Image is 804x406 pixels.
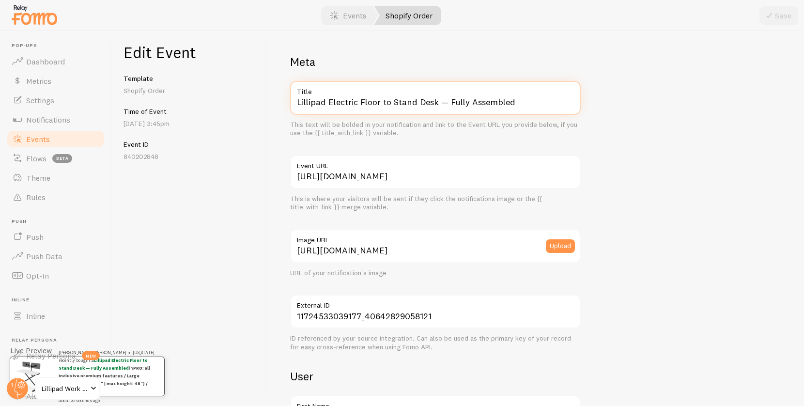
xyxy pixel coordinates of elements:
label: External ID [290,295,581,311]
div: URL of your notification's image [290,269,581,278]
button: Upload [546,239,575,253]
div: ID referenced by your source integration. Can also be used as the primary key of your record for ... [290,334,581,351]
h2: Meta [290,54,581,69]
span: Inline [12,297,106,303]
p: [DATE] 3:45pm [124,119,255,128]
p: 840202848 [124,152,255,161]
a: Inline [6,306,106,326]
span: Lillipad Work Solutions [42,383,88,394]
span: Opt-In [26,271,49,281]
span: Pop-ups [12,43,106,49]
a: Theme [6,168,106,187]
label: Event URL [290,155,581,172]
span: Notifications [26,115,70,125]
span: Settings [26,95,54,105]
a: Notifications [6,110,106,129]
a: Settings [6,91,106,110]
a: Flows beta [6,149,106,168]
a: Lillipad Work Solutions [35,377,100,400]
a: Metrics [6,71,106,91]
h5: Event ID [124,140,255,149]
a: Events [6,129,106,149]
label: Title [290,81,581,97]
label: Image URL [290,229,581,246]
a: Relay Persona new [6,346,106,365]
div: This text will be bolded in your notification and link to the Event URL you provide below, if you... [290,121,581,138]
h5: Time of Event [124,107,255,116]
a: Rules [6,187,106,207]
div: This is where your visitors will be sent if they click the notifications image or the {{ title_wi... [290,195,581,212]
a: Push Data [6,247,106,266]
span: Relay Persona [26,351,76,360]
span: new [82,351,100,360]
h2: User [290,369,581,384]
span: Flows [26,154,46,163]
img: fomo-relay-logo-orange.svg [10,2,59,27]
span: Events [26,134,50,144]
p: Shopify Order [124,86,255,95]
span: Push [26,232,44,242]
span: Push [12,219,106,225]
a: Opt-In [6,266,106,285]
a: Push [6,227,106,247]
h1: Edit Event [124,43,255,62]
span: Dashboard [26,57,65,66]
a: Dashboard [6,52,106,71]
span: Inline [26,311,45,321]
span: Theme [26,173,50,183]
span: Relay Persona [12,337,106,344]
span: Push Data [26,251,62,261]
h5: Template [124,74,255,83]
span: beta [52,154,72,163]
span: Metrics [26,76,51,86]
span: Rules [26,192,46,202]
